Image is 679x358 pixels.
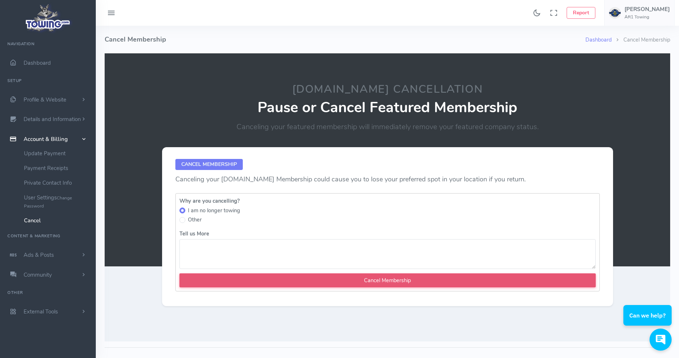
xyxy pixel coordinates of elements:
iframe: Conversations [618,285,679,358]
button: Report [567,7,595,19]
a: Cancel [18,213,96,228]
a: Dashboard [585,36,612,43]
p: Canceling your [DOMAIN_NAME] Membership could cause you to lose your preferred spot in your locat... [175,174,600,184]
span: External Tools [24,308,58,315]
li: Cancel Membership [612,36,670,44]
label: I am no longer towing [188,207,240,215]
h4: Cancel Membership [105,26,585,53]
p: Canceling your featured membership will immediately remove your featured company status. [149,121,626,132]
h5: [PERSON_NAME] [624,6,670,12]
img: user-image [609,7,621,19]
label: Why are you cancelling? [179,197,596,205]
h2: [DOMAIN_NAME] Cancellation [149,84,626,96]
span: Cancel Membership [175,159,243,170]
span: Ads & Posts [24,251,54,259]
span: Community [24,271,52,279]
span: Dashboard [24,59,51,67]
a: Private Contact Info [18,176,96,190]
img: logo [23,2,73,33]
label: Tell us More [179,230,209,238]
p: Pause or Cancel Featured Membership [149,99,626,116]
a: User SettingsChange Password [18,190,96,213]
h6: AR1 Towing [624,15,670,20]
label: Other [188,216,202,224]
a: Payment Receipts [18,161,96,176]
a: Update Payment [18,146,96,161]
input: Cancel Membership [179,273,596,287]
span: Profile & Website [24,96,66,103]
span: Account & Billing [24,135,68,143]
span: Details and Information [24,116,81,123]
